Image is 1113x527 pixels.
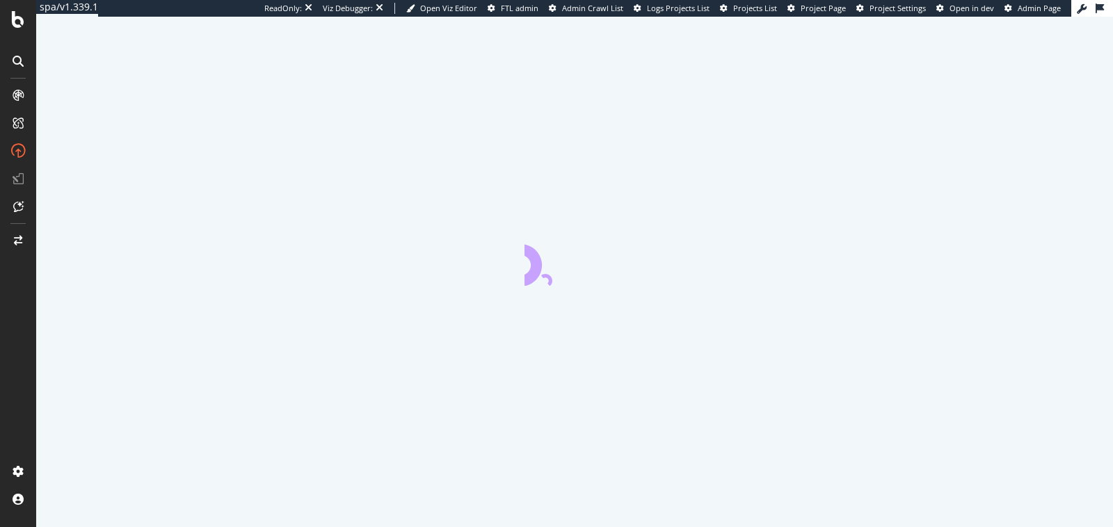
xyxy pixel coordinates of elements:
span: Projects List [733,3,777,13]
div: Viz Debugger: [323,3,373,14]
a: FTL admin [488,3,538,14]
a: Open Viz Editor [406,3,477,14]
span: Admin Page [1018,3,1061,13]
span: Project Settings [870,3,926,13]
span: Logs Projects List [647,3,710,13]
div: ReadOnly: [264,3,302,14]
a: Open in dev [936,3,994,14]
a: Admin Crawl List [549,3,623,14]
span: FTL admin [501,3,538,13]
a: Project Settings [856,3,926,14]
a: Project Page [787,3,846,14]
span: Open in dev [950,3,994,13]
span: Admin Crawl List [562,3,623,13]
a: Logs Projects List [634,3,710,14]
span: Project Page [801,3,846,13]
a: Admin Page [1004,3,1061,14]
div: animation [525,236,625,286]
span: Open Viz Editor [420,3,477,13]
a: Projects List [720,3,777,14]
